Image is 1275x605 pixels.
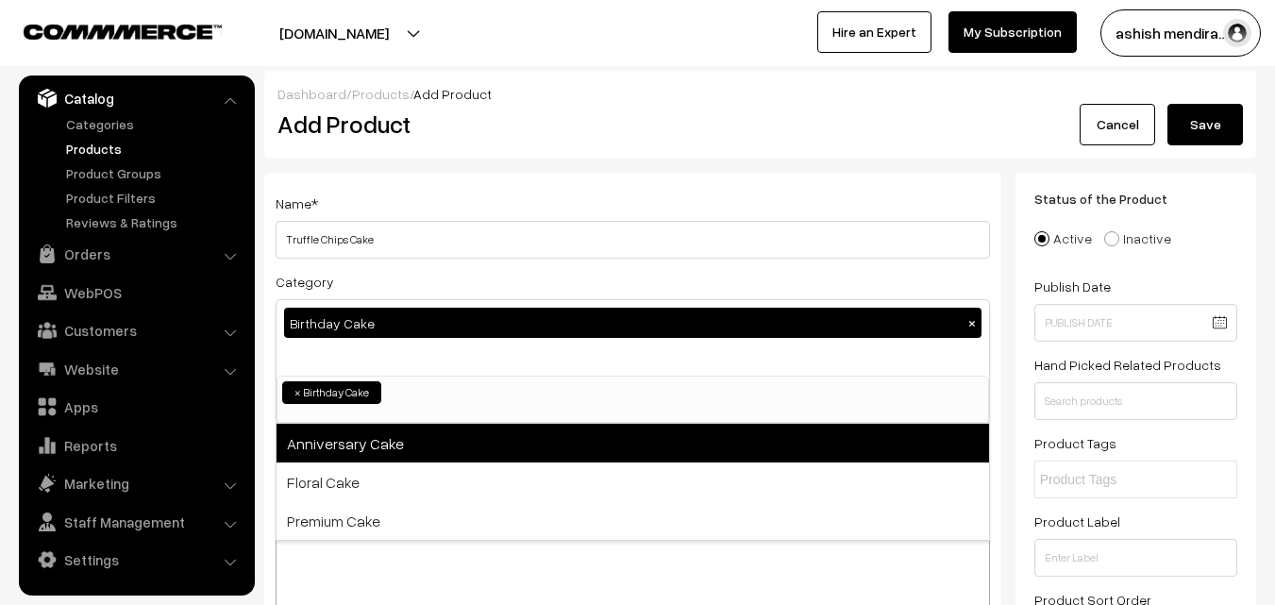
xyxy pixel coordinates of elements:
[61,163,248,183] a: Product Groups
[964,314,981,331] button: ×
[294,384,301,401] span: ×
[1034,382,1237,420] input: Search products
[24,237,248,271] a: Orders
[1034,228,1092,248] label: Active
[24,505,248,539] a: Staff Management
[1034,433,1116,453] label: Product Tags
[24,276,248,310] a: WebPOS
[1034,539,1237,577] input: Enter Label
[1080,104,1155,145] a: Cancel
[277,86,346,102] a: Dashboard
[948,11,1077,53] a: My Subscription
[61,114,248,134] a: Categories
[24,352,248,386] a: Website
[213,9,455,57] button: [DOMAIN_NAME]
[276,193,318,213] label: Name
[276,221,990,259] input: Name
[817,11,931,53] a: Hire an Expert
[61,188,248,208] a: Product Filters
[277,501,989,540] span: Premium Cake
[24,390,248,424] a: Apps
[1040,470,1205,490] input: Product Tags
[1034,277,1111,296] label: Publish Date
[1034,304,1237,342] input: Publish Date
[1167,104,1243,145] button: Save
[277,109,995,139] h2: Add Product
[24,313,248,347] a: Customers
[1034,191,1190,207] span: Status of the Product
[24,25,222,39] img: COMMMERCE
[24,466,248,500] a: Marketing
[277,84,1243,104] div: / /
[277,462,989,501] span: Floral Cake
[1100,9,1261,57] button: ashish mendira…
[24,543,248,577] a: Settings
[277,424,989,462] span: Anniversary Cake
[1034,355,1221,375] label: Hand Picked Related Products
[24,19,189,42] a: COMMMERCE
[1223,19,1251,47] img: user
[1104,228,1171,248] label: Inactive
[284,308,981,338] div: Birthday Cake
[24,81,248,115] a: Catalog
[413,86,492,102] span: Add Product
[282,381,381,404] li: Birthday Cake
[24,429,248,462] a: Reports
[276,272,334,292] label: Category
[352,86,410,102] a: Products
[1034,512,1120,531] label: Product Label
[61,139,248,159] a: Products
[61,212,248,232] a: Reviews & Ratings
